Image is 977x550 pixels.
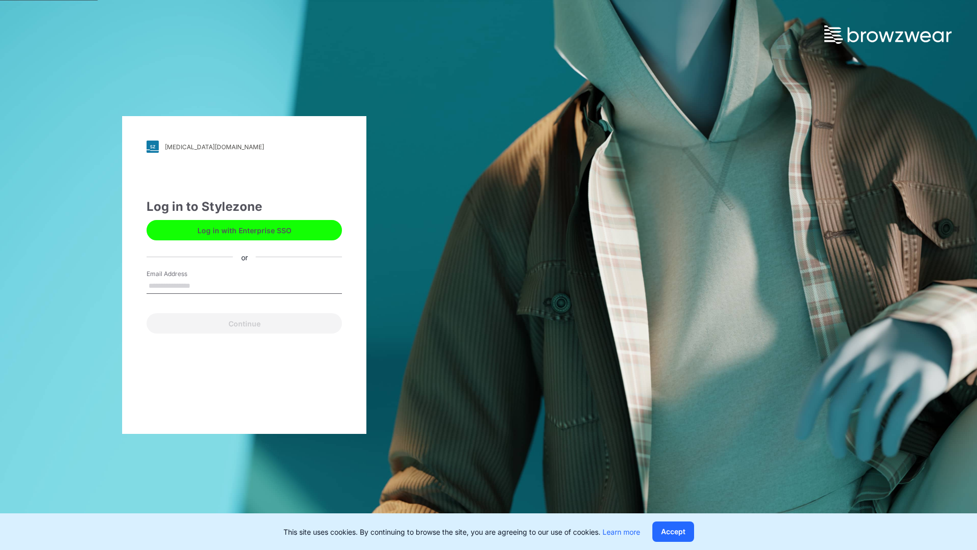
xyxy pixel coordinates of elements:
[165,143,264,151] div: [MEDICAL_DATA][DOMAIN_NAME]
[147,220,342,240] button: Log in with Enterprise SSO
[147,269,218,279] label: Email Address
[602,528,640,536] a: Learn more
[283,527,640,537] p: This site uses cookies. By continuing to browse the site, you are agreeing to our use of cookies.
[233,252,256,262] div: or
[147,141,342,153] a: [MEDICAL_DATA][DOMAIN_NAME]
[147,198,342,216] div: Log in to Stylezone
[824,25,952,44] img: browzwear-logo.73288ffb.svg
[147,141,159,153] img: svg+xml;base64,PHN2ZyB3aWR0aD0iMjgiIGhlaWdodD0iMjgiIHZpZXdCb3g9IjAgMCAyOCAyOCIgZmlsbD0ibm9uZSIgeG...
[652,521,694,542] button: Accept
